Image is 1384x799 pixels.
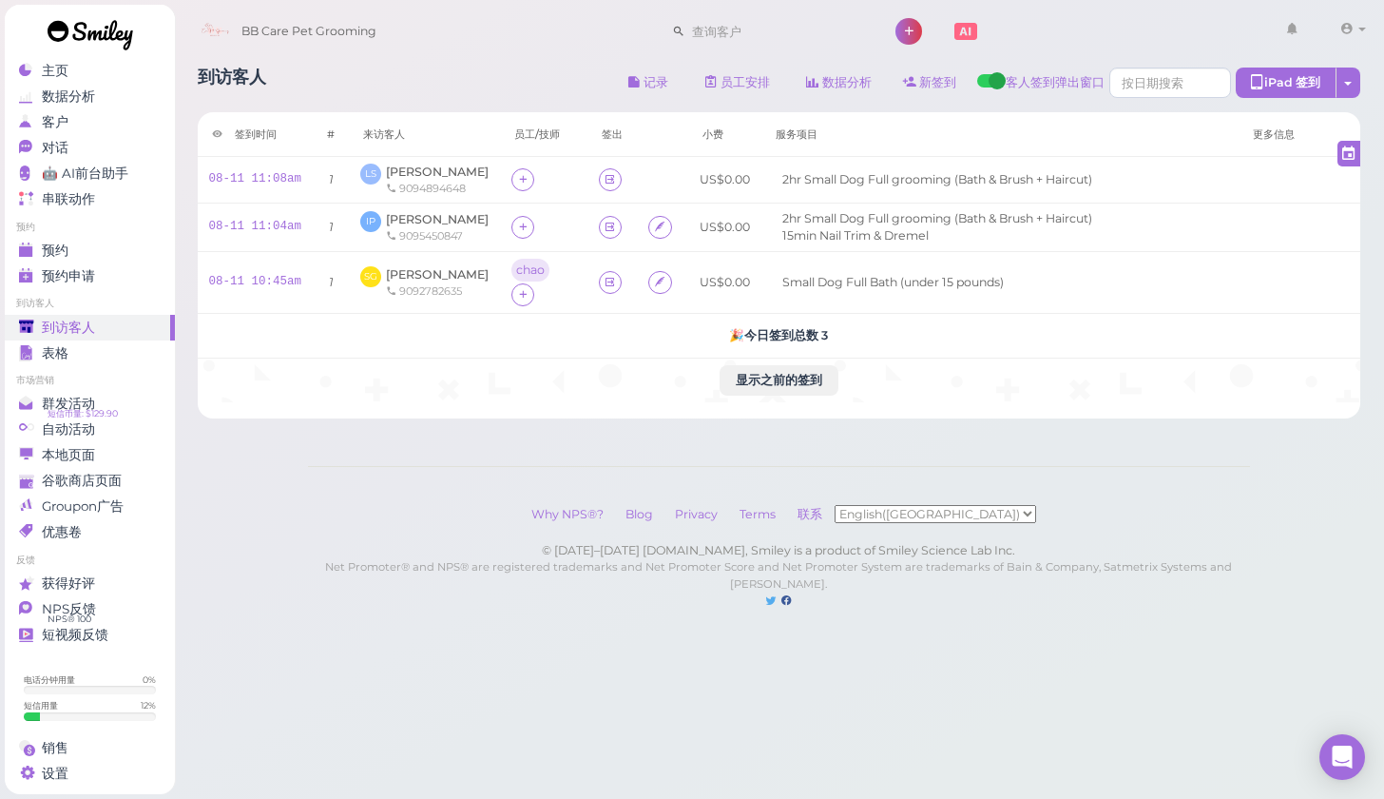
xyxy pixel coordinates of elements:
[329,220,334,234] i: 1
[42,473,122,489] span: 谷歌商店页面
[5,109,175,135] a: 客户
[143,673,156,686] div: 0 %
[42,140,68,156] span: 对话
[386,283,489,299] div: 9092782635
[24,699,58,711] div: 短信用量
[5,84,175,109] a: 数据分析
[209,172,302,185] a: 08-11 11:08am
[48,612,91,627] span: NPS® 100
[5,135,175,161] a: 对话
[685,16,870,47] input: 查询客户
[761,112,1239,157] th: 服务项目
[688,112,761,157] th: 小费
[688,251,761,313] td: US$0.00
[209,220,302,233] a: 08-11 11:04am
[5,571,175,596] a: 获得好评
[522,507,613,521] a: Why NPS®?
[386,228,489,244] div: 9095450847
[5,186,175,212] a: 串联动作
[42,63,68,79] span: 主页
[612,68,684,98] button: 记录
[516,263,545,277] div: chao
[5,442,175,468] a: 本地页面
[5,554,175,567] li: 反馈
[616,507,663,521] a: Blog
[5,161,175,186] a: 🤖 AI前台助手
[791,68,888,98] a: 数据分析
[500,112,587,157] th: 员工/技师
[688,157,761,204] td: US$0.00
[141,699,156,711] div: 12 %
[42,627,108,643] span: 短视频反馈
[329,275,334,289] i: 1
[198,112,314,157] th: 签到时间
[42,524,82,540] span: 优惠卷
[778,274,1009,291] li: Small Dog Full Bath (under 15 pounds)
[1239,112,1360,157] th: 更多信息
[5,341,175,366] a: 表格
[788,507,835,521] a: 联系
[778,227,933,244] li: 15min Nail Trim & Dremel
[689,68,786,98] a: 员工安排
[730,507,785,521] a: Terms
[5,315,175,341] a: 到访客人
[42,191,95,207] span: 串联动作
[42,498,124,515] span: Groupon广告
[386,267,489,282] a: [PERSON_NAME]
[5,297,175,310] li: 到访客人
[42,268,95,284] span: 预约申请
[5,263,175,289] a: 预约申请
[778,171,1097,188] li: 2hr Small Dog Full grooming (Bath & Brush + Haircut)
[209,328,1350,342] h5: 🎉 今日签到总数 3
[1319,734,1365,780] div: Open Intercom Messenger
[48,406,118,421] span: 短信币量: $129.90
[24,673,75,686] div: 电话分钟用量
[42,396,95,412] span: 群发活动
[386,165,489,179] a: [PERSON_NAME]
[42,345,68,361] span: 表格
[360,164,381,185] span: LS
[888,68,972,98] a: 新签到
[654,275,666,289] i: Agreement form
[688,203,761,251] td: US$0.00
[5,761,175,787] a: 设置
[5,596,175,622] a: NPS反馈 NPS® 100
[778,210,1097,227] li: 2hr Small Dog Full grooming (Bath & Brush + Haircut)
[5,622,175,648] a: 短视频反馈
[5,494,175,519] a: Groupon广告
[198,68,266,103] h1: 到访客人
[1109,68,1231,98] input: 按日期搜索
[42,766,68,782] span: 设置
[720,365,838,396] button: 显示之前的签到
[42,601,96,617] span: NPS反馈
[349,112,500,157] th: 来访客人
[654,220,666,234] i: Agreement form
[1006,74,1105,103] span: 客人签到弹出窗口
[5,468,175,494] a: 谷歌商店页面
[5,391,175,417] a: 群发活动 短信币量: $129.90
[42,243,68,259] span: 预约
[360,266,381,287] span: SG
[5,238,175,263] a: 预约
[5,417,175,442] a: 自动活动
[308,542,1250,559] div: © [DATE]–[DATE] [DOMAIN_NAME], Smiley is a product of Smiley Science Lab Inc.
[42,320,95,336] span: 到访客人
[329,172,334,186] i: 1
[42,575,95,592] span: 获得好评
[209,275,302,288] a: 08-11 10:45am
[5,735,175,761] a: 销售
[386,212,489,226] a: [PERSON_NAME]
[511,259,554,283] div: chao
[5,374,175,387] li: 市场营销
[665,507,727,521] a: Privacy
[327,127,335,142] div: #
[241,5,376,58] span: BB Care Pet Grooming
[42,166,128,182] span: 🤖 AI前台助手
[5,519,175,545] a: 优惠卷
[42,114,68,130] span: 客户
[325,560,1232,591] small: Net Promoter® and NPS® are registered trademarks and Net Promoter Score and Net Promoter System a...
[42,447,95,463] span: 本地页面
